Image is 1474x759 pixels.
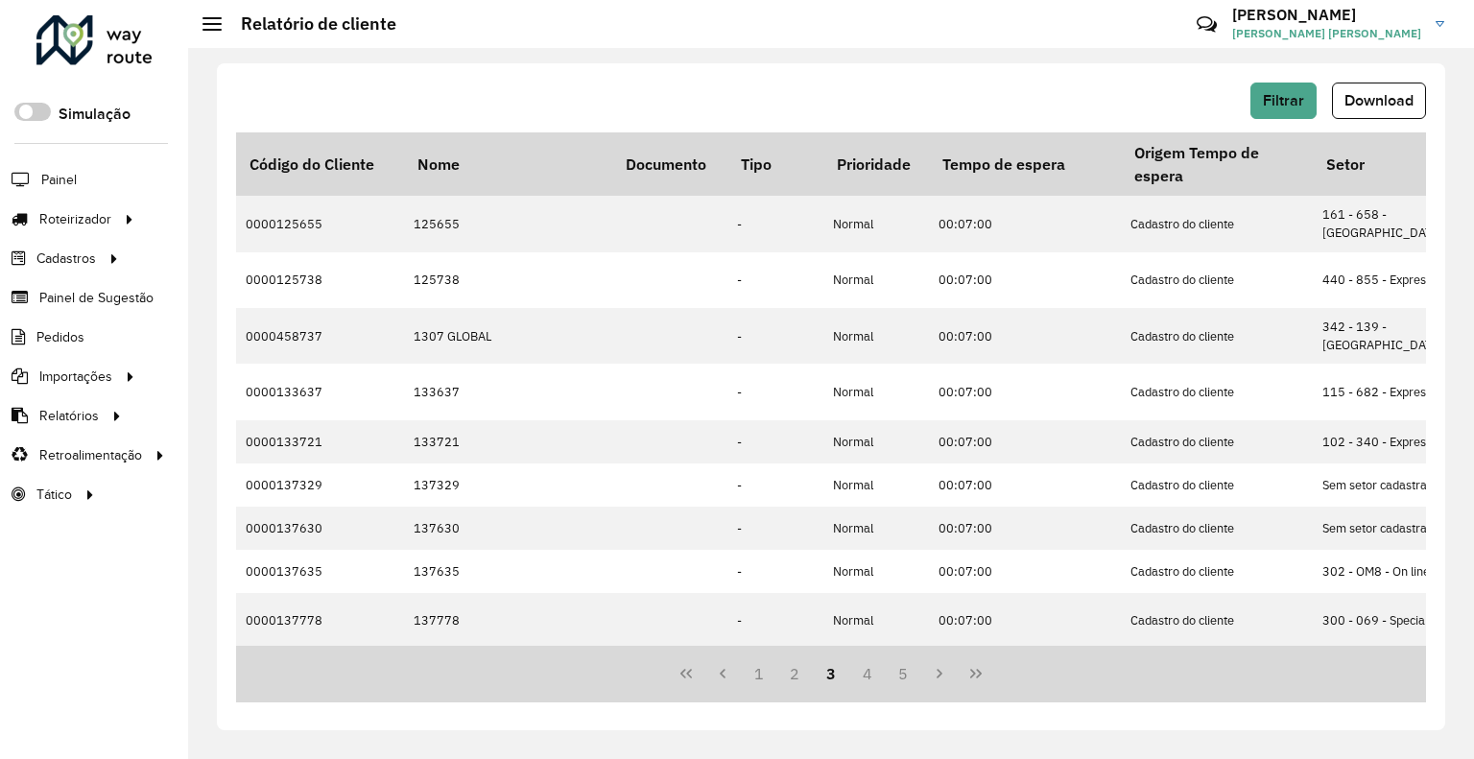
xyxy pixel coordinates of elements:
[1332,83,1426,119] button: Download
[404,132,612,196] th: Nome
[929,252,1121,308] td: 00:07:00
[886,655,922,692] button: 5
[404,420,612,463] td: 133721
[813,655,849,692] button: 3
[36,249,96,269] span: Cadastros
[236,364,404,419] td: 0000133637
[1232,6,1421,24] h3: [PERSON_NAME]
[823,196,929,251] td: Normal
[929,132,1121,196] th: Tempo de espera
[404,507,612,550] td: 137630
[36,327,84,347] span: Pedidos
[929,593,1121,649] td: 00:07:00
[823,507,929,550] td: Normal
[929,364,1121,419] td: 00:07:00
[404,463,612,507] td: 137329
[1121,550,1313,593] td: Cadastro do cliente
[727,507,823,550] td: -
[727,196,823,251] td: -
[1121,507,1313,550] td: Cadastro do cliente
[39,288,154,308] span: Painel de Sugestão
[236,463,404,507] td: 0000137329
[1121,420,1313,463] td: Cadastro do cliente
[727,420,823,463] td: -
[36,485,72,505] span: Tático
[929,550,1121,593] td: 00:07:00
[236,252,404,308] td: 0000125738
[823,132,929,196] th: Prioridade
[236,550,404,593] td: 0000137635
[727,593,823,649] td: -
[404,308,612,364] td: 1307 GLOBAL
[612,132,727,196] th: Documento
[727,132,823,196] th: Tipo
[823,550,929,593] td: Normal
[236,420,404,463] td: 0000133721
[404,196,612,251] td: 125655
[1121,364,1313,419] td: Cadastro do cliente
[921,655,958,692] button: Next Page
[741,655,777,692] button: 1
[39,406,99,426] span: Relatórios
[404,252,612,308] td: 125738
[929,463,1121,507] td: 00:07:00
[236,196,404,251] td: 0000125655
[1121,308,1313,364] td: Cadastro do cliente
[1121,593,1313,649] td: Cadastro do cliente
[1121,463,1313,507] td: Cadastro do cliente
[1344,92,1414,108] span: Download
[823,252,929,308] td: Normal
[727,252,823,308] td: -
[236,132,404,196] th: Código do Cliente
[41,170,77,190] span: Painel
[849,655,886,692] button: 4
[236,308,404,364] td: 0000458737
[929,507,1121,550] td: 00:07:00
[727,550,823,593] td: -
[929,196,1121,251] td: 00:07:00
[39,445,142,465] span: Retroalimentação
[823,593,929,649] td: Normal
[404,364,612,419] td: 133637
[1263,92,1304,108] span: Filtrar
[39,367,112,387] span: Importações
[929,308,1121,364] td: 00:07:00
[823,364,929,419] td: Normal
[727,308,823,364] td: -
[776,655,813,692] button: 2
[404,593,612,649] td: 137778
[236,507,404,550] td: 0000137630
[958,655,994,692] button: Last Page
[929,420,1121,463] td: 00:07:00
[222,13,396,35] h2: Relatório de cliente
[1250,83,1317,119] button: Filtrar
[727,364,823,419] td: -
[1186,4,1227,45] a: Contato Rápido
[404,550,612,593] td: 137635
[823,308,929,364] td: Normal
[727,463,823,507] td: -
[1121,252,1313,308] td: Cadastro do cliente
[1121,196,1313,251] td: Cadastro do cliente
[823,463,929,507] td: Normal
[668,655,704,692] button: First Page
[1232,25,1421,42] span: [PERSON_NAME] [PERSON_NAME]
[39,209,111,229] span: Roteirizador
[704,655,741,692] button: Previous Page
[1121,132,1313,196] th: Origem Tempo de espera
[59,103,131,126] label: Simulação
[823,420,929,463] td: Normal
[236,593,404,649] td: 0000137778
